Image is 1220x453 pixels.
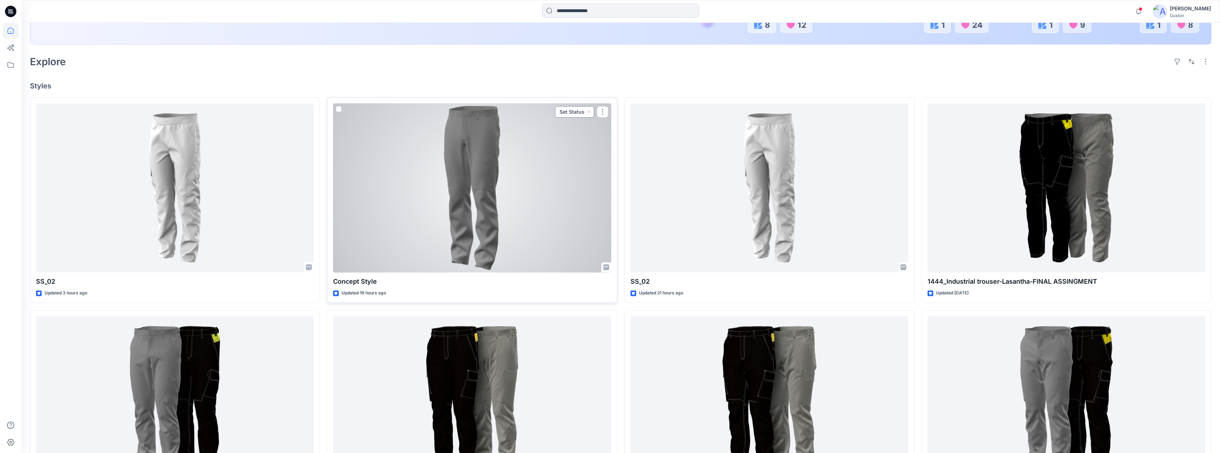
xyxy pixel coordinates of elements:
[936,289,969,297] p: Updated [DATE]
[333,277,611,287] p: Concept Style
[30,82,1211,90] h4: Styles
[342,289,386,297] p: Updated 19 hours ago
[333,103,611,273] a: Concept Style
[630,277,908,287] p: SS_02
[36,103,314,273] a: SS_02
[928,277,1205,287] p: 1444_Industrial trouser-Lasantha-FINAL ASSINGMENT
[639,289,683,297] p: Updated 21 hours ago
[36,277,314,287] p: SS_02
[1170,13,1211,18] div: Guston
[928,103,1205,273] a: 1444_Industrial trouser-Lasantha-FINAL ASSINGMENT
[1170,4,1211,13] div: [PERSON_NAME]
[630,103,908,273] a: SS_02
[1153,4,1167,19] img: avatar
[30,56,66,67] h2: Explore
[45,289,87,297] p: Updated 3 hours ago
